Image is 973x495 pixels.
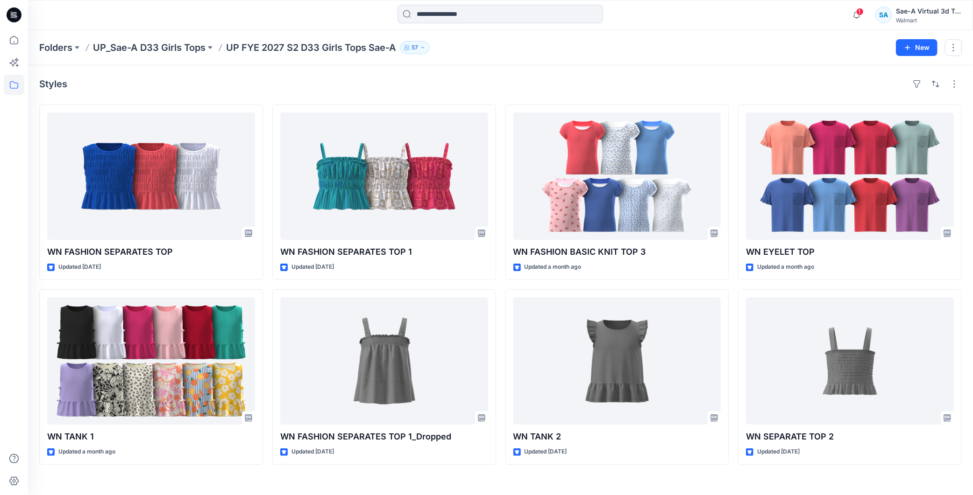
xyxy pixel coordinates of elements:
a: WN FASHION SEPARATES TOP 1 [280,112,488,240]
h4: Styles [39,78,67,90]
a: WN FASHION SEPARATES TOP [47,112,255,240]
a: WN FASHION SEPARATES TOP 1_Dropped [280,297,488,425]
button: New [896,39,937,56]
div: SA [875,7,892,23]
p: Updated [DATE] [291,447,334,457]
p: WN FASHION SEPARATES TOP 1_Dropped [280,430,488,443]
p: WN FASHION SEPARATES TOP [47,245,255,258]
p: WN FASHION BASIC KNIT TOP 3 [513,245,721,258]
p: Updated [DATE] [58,262,101,272]
a: WN FASHION BASIC KNIT TOP 3 [513,112,721,240]
a: WN TANK 2 [513,297,721,425]
p: Updated [DATE] [525,447,567,457]
p: WN FASHION SEPARATES TOP 1 [280,245,488,258]
a: WN EYELET TOP [746,112,954,240]
a: WN TANK 1 [47,297,255,425]
p: 57 [412,42,418,53]
p: Updated a month ago [525,262,582,272]
p: WN SEPARATE TOP 2 [746,430,954,443]
button: 57 [400,41,430,54]
p: Updated [DATE] [757,447,800,457]
div: Sae-A Virtual 3d Team [896,6,961,17]
a: Folders [39,41,72,54]
div: Walmart [896,17,961,24]
p: Updated a month ago [757,262,814,272]
p: WN EYELET TOP [746,245,954,258]
p: WN TANK 2 [513,430,721,443]
a: WN SEPARATE TOP 2 [746,297,954,425]
p: WN TANK 1 [47,430,255,443]
p: UP FYE 2027 S2 D33 Girls Tops Sae-A [226,41,396,54]
span: 1 [856,8,864,15]
a: UP_Sae-A D33 Girls Tops [93,41,206,54]
p: Updated [DATE] [291,262,334,272]
p: Updated a month ago [58,447,115,457]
